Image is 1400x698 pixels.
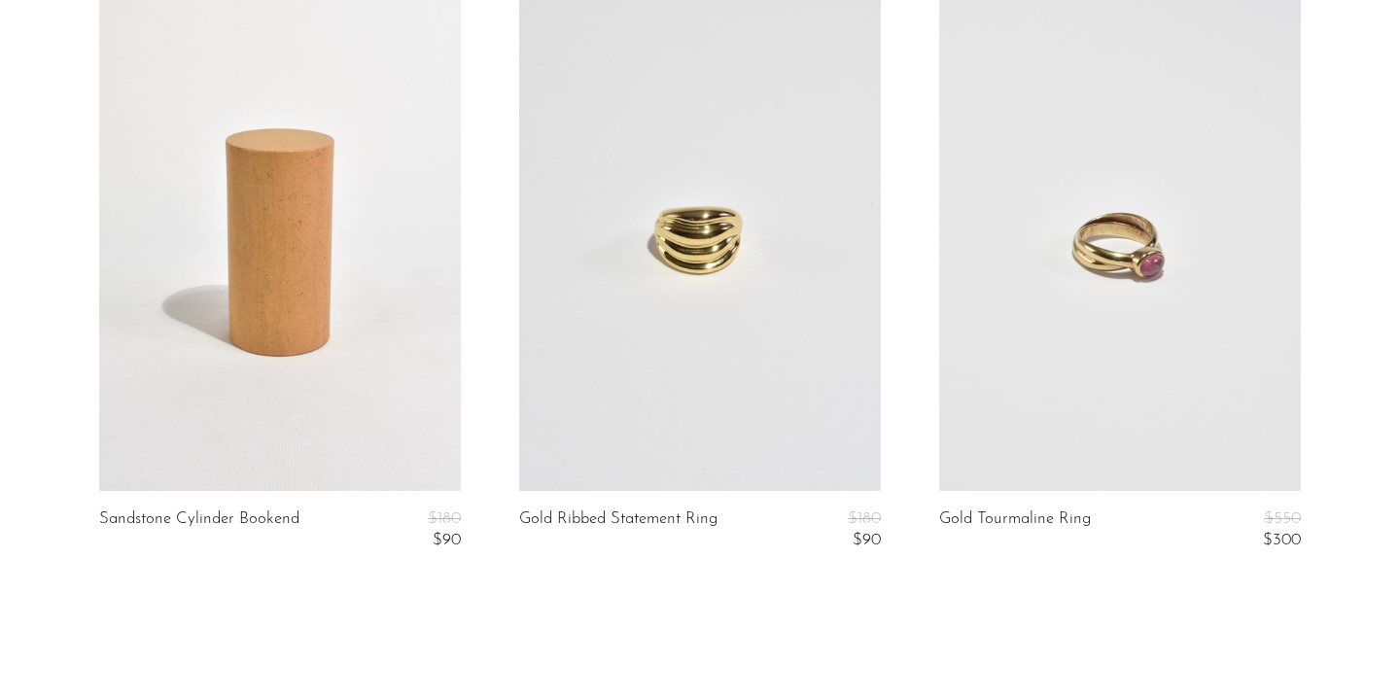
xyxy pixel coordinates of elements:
[1264,510,1301,527] span: $550
[1263,532,1301,548] span: $300
[519,510,717,550] a: Gold Ribbed Statement Ring
[433,532,461,548] span: $90
[853,532,881,548] span: $90
[848,510,881,527] span: $180
[939,510,1091,550] a: Gold Tourmaline Ring
[428,510,461,527] span: $180
[99,510,299,550] a: Sandstone Cylinder Bookend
